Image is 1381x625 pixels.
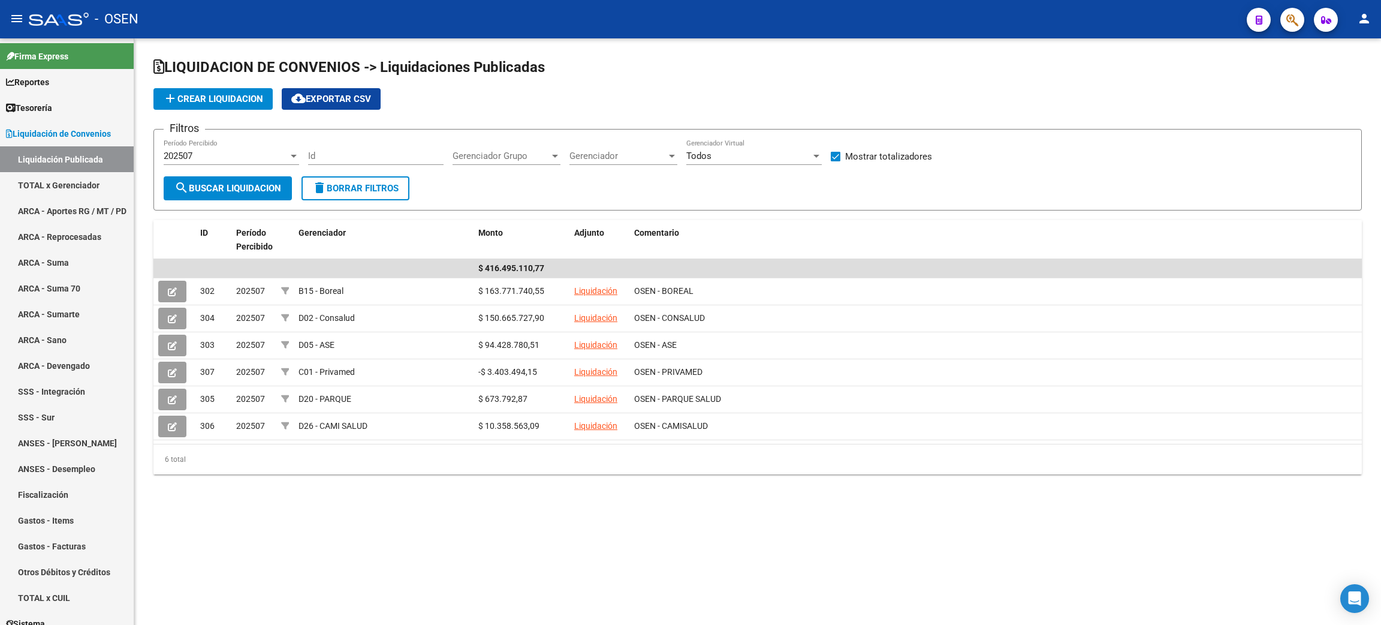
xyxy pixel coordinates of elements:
span: 202507 [236,286,265,296]
mat-icon: search [174,181,189,195]
a: Liquidación [574,313,617,323]
span: Gerenciador Grupo [453,151,550,161]
div: Open Intercom Messenger [1340,584,1369,613]
span: 307 [200,367,215,377]
span: Adjunto [574,228,604,238]
div: $ 163.771.740,55 [478,284,565,298]
span: OSEN - CONSALUD [634,313,705,323]
span: 306 [200,421,215,431]
button: Borrar Filtros [301,176,409,200]
datatable-header-cell: Gerenciador [294,220,474,273]
mat-icon: add [163,91,177,106]
a: Liquidación [574,394,617,404]
span: 202507 [236,313,265,323]
a: Liquidación [574,367,617,377]
span: OSEN - PARQUE SALUD [634,394,721,404]
span: 304 [200,313,215,323]
div: $ 150.665.727,90 [478,311,565,325]
div: $ 673.792,87 [478,392,565,406]
span: D20 - PARQUE [298,394,351,404]
h3: Filtros [164,120,205,137]
datatable-header-cell: Adjunto [569,220,629,273]
mat-icon: person [1357,11,1371,26]
datatable-header-cell: Monto [474,220,569,273]
button: Crear Liquidacion [153,88,273,110]
span: Borrar Filtros [312,183,399,194]
span: Período Percibido [236,228,273,251]
div: $ 94.428.780,51 [478,338,565,352]
span: D05 - ASE [298,340,334,350]
span: Todos [686,151,711,161]
span: - OSEN [95,6,138,32]
span: OSEN - BOREAL [634,286,693,296]
span: Monto [478,228,503,238]
span: 202507 [236,421,265,431]
span: OSEN - ASE [634,340,677,350]
div: -$ 3.403.494,15 [478,365,565,379]
span: OSEN - PRIVAMED [634,367,702,377]
span: $ 416.495.110,77 [478,263,544,273]
span: D26 - CAMI SALUD [298,421,367,431]
span: C01 - Privamed [298,367,355,377]
span: OSEN - CAMISALUD [634,421,708,431]
mat-icon: menu [10,11,24,26]
span: 202507 [236,367,265,377]
span: LIQUIDACION DE CONVENIOS -> Liquidaciones Publicadas [153,59,545,76]
span: B15 - Boreal [298,286,343,296]
span: Liquidación de Convenios [6,127,111,140]
a: Liquidación [574,286,617,296]
span: Comentario [634,228,679,238]
span: Firma Express [6,50,68,63]
span: ID [200,228,208,238]
span: D02 - Consalud [298,313,355,323]
div: $ 10.358.563,09 [478,419,565,433]
span: Exportar CSV [291,94,371,104]
span: 202507 [236,340,265,350]
span: Mostrar totalizadores [845,149,932,164]
span: Reportes [6,76,49,89]
span: 305 [200,394,215,404]
button: Exportar CSV [282,88,381,110]
span: 302 [200,286,215,296]
span: Gerenciador [569,151,667,161]
a: Liquidación [574,340,617,350]
span: Buscar Liquidacion [174,183,281,194]
mat-icon: cloud_download [291,91,306,106]
span: 303 [200,340,215,350]
span: 202507 [164,151,192,161]
a: Liquidación [574,421,617,431]
datatable-header-cell: ID [195,220,231,273]
mat-icon: delete [312,181,327,195]
span: Gerenciador [298,228,346,238]
span: 202507 [236,394,265,404]
div: 6 total [153,444,1362,474]
datatable-header-cell: Comentario [629,220,1362,273]
datatable-header-cell: Período Percibido [231,220,276,273]
button: Buscar Liquidacion [164,176,292,200]
span: Tesorería [6,101,52,115]
span: Crear Liquidacion [163,94,263,104]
